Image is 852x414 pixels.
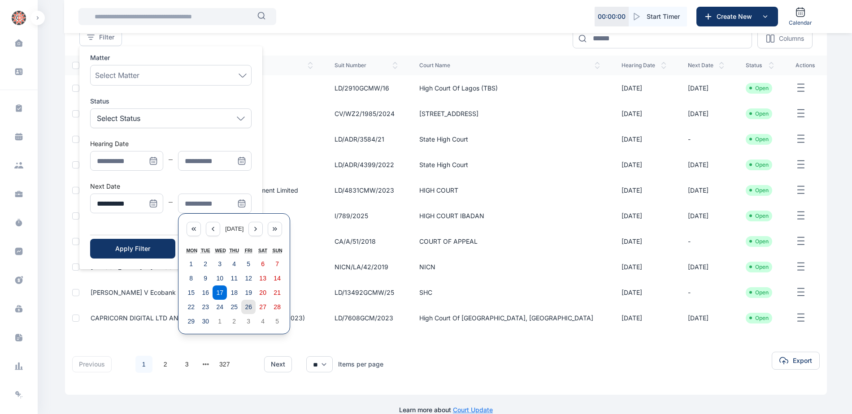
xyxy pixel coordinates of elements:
a: 1 [135,356,152,373]
button: 14 September 2025 [270,271,284,285]
abbr: 24 September 2025 [216,303,223,310]
abbr: 2 September 2025 [204,260,207,267]
abbr: 7 September 2025 [275,260,279,267]
td: LD/13492GCMW/25 [324,280,408,305]
span: [DATE] [225,225,243,232]
abbr: Thursday [229,248,239,253]
li: Open [749,263,769,271]
button: 27 September 2025 [256,300,270,314]
button: Start Timer [629,7,687,26]
a: 327 [216,356,233,373]
a: 2 [157,356,174,373]
td: HIGH COURT IBADAN [409,203,611,229]
button: 15 September 2025 [184,285,198,300]
abbr: 10 September 2025 [216,275,223,282]
abbr: 3 September 2025 [218,260,222,267]
button: Apply Filter [90,239,175,259]
label: Hearing Date [90,140,129,147]
button: 23 September 2025 [198,300,213,314]
abbr: 21 September 2025 [274,289,281,296]
abbr: 25 September 2025 [230,303,238,310]
li: Open [749,212,769,220]
abbr: 2 October 2025 [232,318,236,325]
a: [PERSON_NAME] v Ecobank [91,289,176,296]
abbr: 1 October 2025 [218,318,222,325]
button: 1 September 2025 [184,257,198,271]
a: Court Update [453,406,493,414]
li: 下一页 [237,358,250,371]
abbr: Wednesday [215,248,226,253]
span: actions [795,62,816,69]
td: State High Court [409,152,611,177]
td: LD/ADR/4399/2022 [324,152,408,177]
button: 4 September 2025 [227,257,241,271]
button: 13 September 2025 [256,271,270,285]
td: - [677,280,735,305]
abbr: 18 September 2025 [230,289,238,296]
button: 1 October 2025 [213,314,227,328]
span: hearing date [622,62,666,69]
abbr: 30 September 2025 [202,318,209,325]
li: Open [749,161,769,168]
span: Calendar [789,19,812,26]
button: 29 September 2025 [184,314,198,328]
abbr: Sunday [272,248,282,253]
td: LD/ADR/3584/21 [324,126,408,152]
ul: Menu [79,46,262,269]
abbr: 29 September 2025 [187,318,195,325]
abbr: Friday [245,248,252,253]
button: 25 September 2025 [227,300,241,314]
div: Items per page [338,360,383,369]
button: 28 September 2025 [270,300,284,314]
button: 11 September 2025 [227,271,241,285]
td: I/789/2025 [324,203,408,229]
td: COURT OF APPEAL [409,229,611,254]
td: SHC [409,280,611,305]
li: 1 [135,355,153,373]
td: CA/A/51/2018 [324,229,408,254]
td: [DATE] [677,203,735,229]
abbr: 12 September 2025 [245,275,252,282]
td: State High Court [409,126,611,152]
abbr: 4 September 2025 [232,260,236,267]
li: Open [749,85,769,92]
button: [DATE] [225,222,243,236]
abbr: 15 September 2025 [187,289,195,296]
label: Status [90,97,252,106]
span: status [746,62,774,69]
abbr: 27 September 2025 [259,303,266,310]
td: [DATE] [677,101,735,126]
abbr: 13 September 2025 [259,275,266,282]
button: 16 September 2025 [198,285,213,300]
span: Matter [90,53,110,62]
td: [DATE] [611,280,677,305]
abbr: 20 September 2025 [259,289,266,296]
li: Open [749,238,769,245]
button: Filter [79,28,122,46]
label: Next Date [90,182,120,190]
td: - [677,126,735,152]
abbr: 16 September 2025 [202,289,209,296]
abbr: 22 September 2025 [187,303,195,310]
button: 3 October 2025 [241,314,256,328]
button: 22 September 2025 [184,300,198,314]
button: 5 October 2025 [270,314,284,328]
abbr: Monday [186,248,197,253]
button: Export [772,352,820,370]
td: LD/4831CMW/2023 [324,177,408,203]
span: suit number [335,62,397,69]
div: Apply Filter [104,244,161,253]
button: Create New [696,7,778,26]
p: 00 : 00 : 00 [598,12,626,21]
li: Open [749,289,769,296]
td: High Court of Lagos (TBS) [409,75,611,101]
td: [DATE] [611,101,677,126]
span: next date [688,62,724,69]
li: 3 [178,355,196,373]
abbr: 11 September 2025 [230,275,238,282]
span: Select Matter [95,70,139,81]
button: 17 September 2025 [213,285,227,300]
a: [PERSON_NAME] v [PERSON_NAME] Water Services Ltd [91,263,260,271]
a: 3 [178,356,196,373]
